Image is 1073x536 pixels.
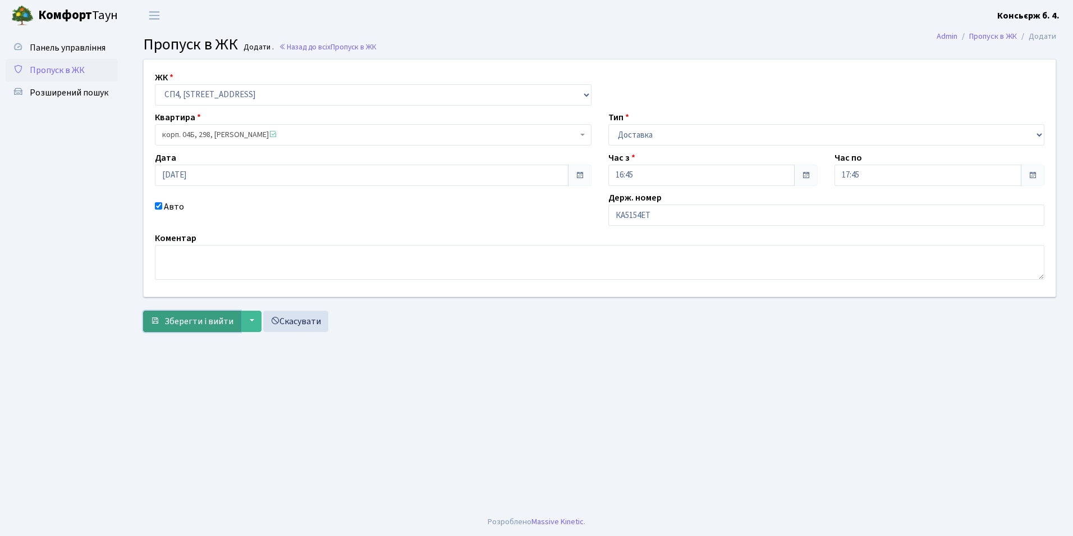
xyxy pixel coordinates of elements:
label: Квартира [155,111,201,124]
a: Панель управління [6,37,118,59]
label: Авто [164,200,184,214]
label: Тип [608,111,629,124]
span: Пропуск в ЖК [30,64,85,76]
label: Час з [608,151,635,165]
a: Massive Kinetic [531,516,584,528]
span: корп. 04Б, 298, Василик Володимир Васильович <span class='la la-check-square text-success'></span> [155,124,591,146]
a: Пропуск в ЖК [6,59,118,81]
input: АА1234АА [608,205,1045,226]
label: Час по [834,151,862,165]
label: Держ. номер [608,191,662,205]
small: Додати . [241,43,274,52]
a: Пропуск в ЖК [969,30,1017,42]
a: Розширений пошук [6,81,118,104]
a: Назад до всіхПропуск в ЖК [279,42,377,52]
button: Зберегти і вийти [143,311,241,332]
span: Панель управління [30,42,106,54]
nav: breadcrumb [920,25,1073,48]
a: Admin [937,30,957,42]
span: корп. 04Б, 298, Василик Володимир Васильович <span class='la la-check-square text-success'></span> [162,129,577,140]
a: Консьєрж б. 4. [997,9,1060,22]
label: ЖК [155,71,173,84]
span: Розширений пошук [30,87,108,99]
img: logo.png [11,4,34,27]
span: Таун [38,6,118,25]
div: Розроблено . [488,516,585,528]
span: Зберегти і вийти [164,315,233,328]
span: Пропуск в ЖК [143,33,238,56]
span: Пропуск в ЖК [331,42,377,52]
li: Додати [1017,30,1056,43]
b: Консьєрж б. 4. [997,10,1060,22]
label: Дата [155,151,176,165]
button: Переключити навігацію [140,6,168,25]
b: Комфорт [38,6,92,24]
a: Скасувати [263,311,328,332]
label: Коментар [155,231,196,245]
